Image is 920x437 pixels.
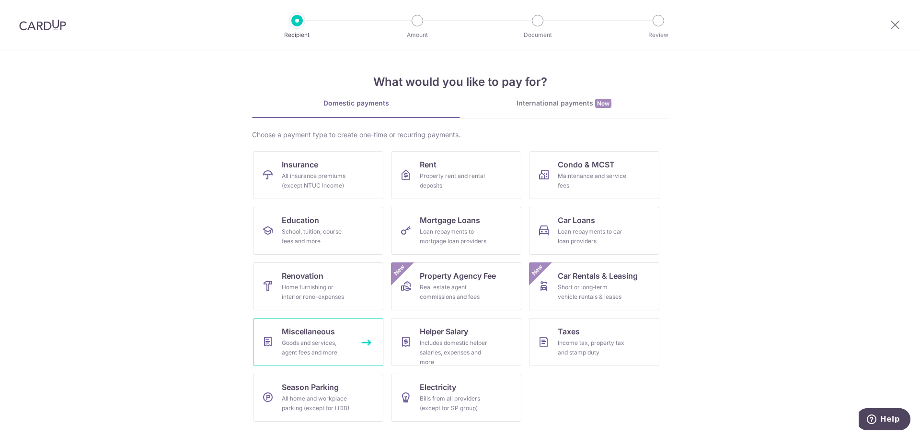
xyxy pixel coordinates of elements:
[391,207,521,255] a: Mortgage LoansLoan repayments to mortgage loan providers
[420,283,489,302] div: Real estate agent commissions and fees
[420,381,456,393] span: Electricity
[420,214,480,226] span: Mortgage Loans
[22,7,41,15] span: Help
[502,30,573,40] p: Document
[282,326,335,337] span: Miscellaneous
[382,30,453,40] p: Amount
[529,262,545,278] span: New
[460,98,668,108] div: International payments
[391,262,407,278] span: New
[282,270,323,282] span: Renovation
[282,394,351,413] div: All home and workplace parking (except for HDB)
[420,159,437,170] span: Rent
[282,171,351,190] div: All insurance premiums (except NTUC Income)
[253,374,383,422] a: Season ParkingAll home and workplace parking (except for HDB)
[529,262,659,310] a: Car Rentals & LeasingShort or long‑term vehicle rentals & leasesNew
[595,99,611,108] span: New
[282,283,351,302] div: Home furnishing or interior reno-expenses
[420,326,468,337] span: Helper Salary
[253,318,383,366] a: MiscellaneousGoods and services, agent fees and more
[391,262,521,310] a: Property Agency FeeReal estate agent commissions and feesNew
[252,73,668,91] h4: What would you like to pay for?
[420,270,496,282] span: Property Agency Fee
[558,283,627,302] div: Short or long‑term vehicle rentals & leases
[558,227,627,246] div: Loan repayments to car loan providers
[252,98,460,108] div: Domestic payments
[391,151,521,199] a: RentProperty rent and rental deposits
[558,326,580,337] span: Taxes
[558,214,595,226] span: Car Loans
[420,338,489,367] div: Includes domestic helper salaries, expenses and more
[282,338,351,357] div: Goods and services, agent fees and more
[282,227,351,246] div: School, tuition, course fees and more
[558,338,627,357] div: Income tax, property tax and stamp duty
[420,227,489,246] div: Loan repayments to mortgage loan providers
[253,207,383,255] a: EducationSchool, tuition, course fees and more
[529,151,659,199] a: Condo & MCSTMaintenance and service fees
[253,151,383,199] a: InsuranceAll insurance premiums (except NTUC Income)
[282,214,319,226] span: Education
[282,159,318,170] span: Insurance
[558,270,638,282] span: Car Rentals & Leasing
[262,30,333,40] p: Recipient
[529,318,659,366] a: TaxesIncome tax, property tax and stamp duty
[252,130,668,140] div: Choose a payment type to create one-time or recurring payments.
[558,171,627,190] div: Maintenance and service fees
[391,318,521,366] a: Helper SalaryIncludes domestic helper salaries, expenses and more
[529,207,659,255] a: Car LoansLoan repayments to car loan providers
[420,171,489,190] div: Property rent and rental deposits
[558,159,615,170] span: Condo & MCST
[391,374,521,422] a: ElectricityBills from all providers (except for SP group)
[623,30,694,40] p: Review
[253,262,383,310] a: RenovationHome furnishing or interior reno-expenses
[859,408,910,432] iframe: Opens a widget where you can find more information
[420,394,489,413] div: Bills from all providers (except for SP group)
[282,381,339,393] span: Season Parking
[19,19,66,31] img: CardUp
